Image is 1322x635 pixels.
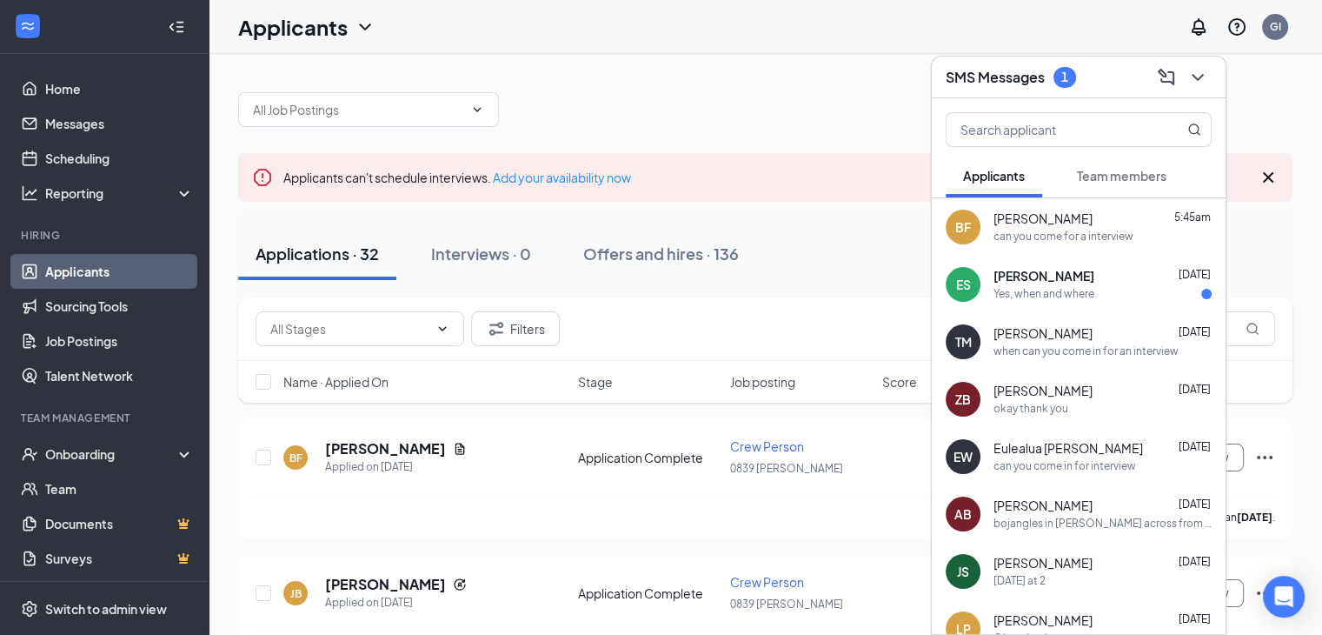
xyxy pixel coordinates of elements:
div: Offers and hires · 136 [583,243,739,264]
span: Name · Applied On [283,373,389,391]
span: 5:45am [1174,211,1211,224]
svg: Ellipses [1254,583,1275,604]
span: [PERSON_NAME] [993,211,1093,228]
div: GI [1270,19,1281,34]
span: Applicants can't schedule interviews. [283,170,631,185]
div: Reporting [45,184,195,202]
svg: ChevronDown [355,17,375,37]
span: [PERSON_NAME] [993,612,1093,630]
span: Applicants [963,168,1025,184]
svg: MagnifyingGlass [1187,123,1201,137]
div: Switch to admin view [45,600,167,618]
span: Job posting [730,373,795,391]
div: Application Complete [578,449,720,466]
a: Add your availability now [493,170,631,185]
span: Stage [578,373,613,391]
svg: MagnifyingGlass [1246,322,1259,336]
div: TM [955,333,972,351]
div: Applications · 32 [256,243,379,264]
a: Applicants [45,254,194,289]
span: Score [882,373,917,391]
span: [DATE] [1179,384,1211,397]
a: Team [45,471,194,506]
span: [PERSON_NAME] [993,383,1093,400]
div: Hiring [21,228,190,243]
span: [DATE] [1179,498,1211,511]
a: Sourcing Tools [45,289,194,324]
svg: Reapply [453,578,467,592]
svg: ChevronDown [435,322,449,336]
svg: Error [252,167,273,188]
svg: QuestionInfo [1226,17,1247,37]
svg: Filter [486,318,507,339]
svg: ComposeMessage [1156,67,1177,88]
div: Open Intercom Messenger [1263,576,1305,618]
span: [DATE] [1179,556,1211,569]
span: Crew Person [730,574,804,590]
div: Interviews · 0 [431,243,531,264]
div: Applied on [DATE] [325,594,467,612]
input: All Stages [270,319,428,338]
div: okay thank you [993,402,1068,417]
div: can you come in for interview [993,459,1136,474]
div: ZB [955,391,971,408]
svg: Cross [1258,167,1279,188]
svg: Collapse [168,18,185,36]
span: [DATE] [1179,613,1211,626]
span: [DATE] [1179,326,1211,339]
div: Team Management [21,411,190,425]
a: Scheduling [45,141,194,176]
div: 1 [1061,70,1068,84]
span: Team members [1077,168,1166,184]
h1: Applicants [238,12,348,42]
div: JB [290,586,302,601]
div: Applied on [DATE] [325,458,467,476]
a: Job Postings [45,324,194,358]
a: DocumentsCrown [45,506,194,541]
div: Application Complete [578,585,720,602]
div: EW [953,448,973,465]
svg: Notifications [1188,17,1209,37]
span: [DATE] [1179,441,1211,454]
div: JS [957,563,969,580]
svg: Settings [21,600,38,618]
span: 0839 [PERSON_NAME] [730,598,843,611]
svg: Ellipses [1254,447,1275,468]
span: [PERSON_NAME] [993,325,1093,343]
a: Messages [45,106,194,141]
div: AB [954,505,972,523]
span: [PERSON_NAME] [993,268,1094,285]
div: can you come for a interview [993,230,1133,244]
span: 0839 [PERSON_NAME] [730,462,843,475]
button: ChevronDown [1184,63,1212,91]
svg: Analysis [21,184,38,202]
div: BF [955,218,971,236]
span: [PERSON_NAME] [993,555,1093,572]
input: Search applicant [947,113,1153,146]
input: All Job Postings [253,100,463,119]
b: [DATE] [1237,511,1272,524]
a: SurveysCrown [45,541,194,576]
div: bojangles in [PERSON_NAME] across from food lion [993,517,1212,531]
a: Home [45,71,194,106]
span: Eulealua [PERSON_NAME] [993,440,1143,458]
div: ES [956,276,971,293]
svg: UserCheck [21,445,38,463]
svg: ChevronDown [470,103,484,117]
svg: WorkstreamLogo [19,17,37,35]
button: Filter Filters [471,311,560,346]
button: ComposeMessage [1153,63,1180,91]
span: [PERSON_NAME] [993,498,1093,515]
div: [DATE] at 2 [993,574,1046,589]
div: Onboarding [45,445,179,463]
a: Talent Network [45,358,194,393]
div: Yes, when and where [993,287,1094,302]
div: when can you come in for an interview [993,344,1179,359]
span: [DATE] [1179,269,1211,282]
span: Crew Person [730,438,804,454]
h3: SMS Messages [946,68,1045,87]
svg: ChevronDown [1187,67,1208,88]
h5: [PERSON_NAME] [325,575,446,594]
div: BF [289,451,302,465]
h5: [PERSON_NAME] [325,439,446,458]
